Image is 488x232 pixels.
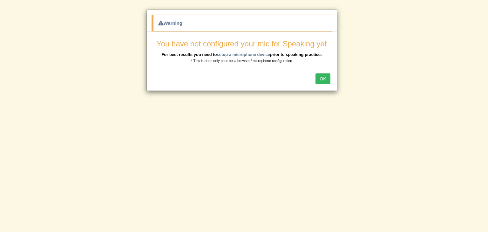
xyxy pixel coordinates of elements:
[191,59,292,63] small: * This is done only once for a browser / microphone configuration
[157,39,327,48] span: You have not configured your mic for Speaking yet
[161,52,322,57] b: For best results you need to prior to speaking practice.
[152,15,332,31] div: Warning
[217,52,270,57] a: setup a microphone device
[315,73,330,84] button: OK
